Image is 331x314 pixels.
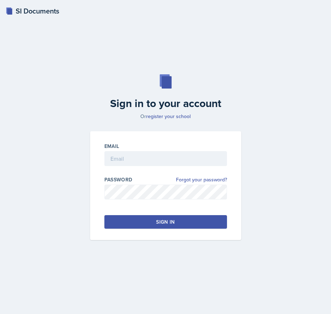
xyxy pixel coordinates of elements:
[86,97,245,110] h2: Sign in to your account
[6,6,59,16] a: SI Documents
[146,113,191,120] a: register your school
[104,176,133,183] label: Password
[86,113,245,120] p: Or
[104,151,227,166] input: Email
[104,215,227,229] button: Sign in
[176,176,227,183] a: Forgot your password?
[104,143,119,150] label: Email
[156,218,175,225] div: Sign in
